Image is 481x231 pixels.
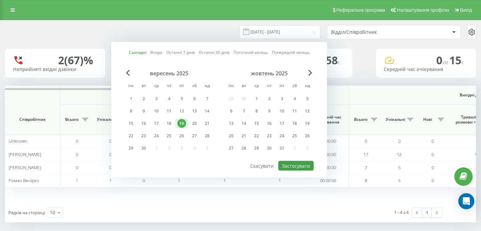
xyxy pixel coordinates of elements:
[203,107,211,115] div: 14
[278,144,286,153] div: 31
[152,107,161,115] div: 10
[201,131,213,141] div: нд 28 вер 2025 р.
[150,49,162,56] a: Вчора
[302,81,312,91] abbr: неділя
[76,151,78,157] span: 0
[126,70,130,76] span: Previous Month
[150,94,163,104] div: ср 3 вер 2025 р.
[58,54,93,67] div: 2 (67)%
[252,144,261,153] div: 29
[336,7,385,13] span: Реферальна програма
[163,94,175,104] div: чт 4 вер 2025 р.
[127,94,135,103] div: 1
[50,209,55,216] div: 10
[109,177,112,183] span: 1
[250,119,263,129] div: ср 15 жовт 2025 р.
[152,94,161,103] div: 3
[125,106,137,116] div: пн 8 вер 2025 р.
[252,94,261,103] div: 1
[276,131,288,141] div: пт 24 жовт 2025 р.
[189,81,199,91] abbr: субота
[109,138,112,144] span: 0
[166,49,195,56] a: Останні 7 днів
[165,119,173,128] div: 18
[279,177,281,183] span: 1
[237,106,250,116] div: вт 7 жовт 2025 р.
[278,161,314,171] button: Застосувати
[143,177,145,183] span: 0
[137,131,150,141] div: вт 23 вер 2025 р.
[201,94,213,104] div: нд 7 вер 2025 р.
[263,131,276,141] div: чт 23 жовт 2025 р.
[233,49,268,56] a: Поточний місяць
[449,53,464,67] span: 15
[265,144,274,153] div: 30
[137,119,150,129] div: вт 16 вер 2025 р.
[188,94,201,104] div: сб 6 вер 2025 р.
[125,143,137,153] div: пн 29 вер 2025 р.
[239,81,249,91] abbr: вівторок
[152,132,161,140] div: 24
[109,151,112,157] span: 0
[384,67,468,72] div: Середній час очікування
[365,177,367,183] span: 8
[247,161,277,171] button: Скасувати
[288,106,301,116] div: сб 11 жовт 2025 р.
[386,117,405,122] span: Унікальні
[178,177,180,183] span: 1
[177,107,186,115] div: 12
[139,107,148,115] div: 9
[127,144,135,153] div: 29
[307,161,349,174] td: 00:00:00
[129,49,146,56] a: Сьогодні
[125,70,213,77] div: вересень 2025
[9,138,27,144] span: Unknown
[307,135,349,148] td: 00:00:00
[288,94,301,104] div: сб 4 жовт 2025 р.
[276,94,288,104] div: пт 3 жовт 2025 р.
[278,107,286,115] div: 10
[177,81,187,91] abbr: п’ятниця
[190,132,199,140] div: 27
[175,94,188,104] div: пт 5 вер 2025 р.
[125,94,137,104] div: пн 1 вер 2025 р.
[8,210,45,216] span: Рядків на сторінці
[239,107,248,115] div: 7
[352,117,369,122] span: Всього
[272,49,310,56] a: Попередній місяць
[252,119,261,128] div: 15
[125,119,137,129] div: пн 15 вер 2025 р.
[188,131,201,141] div: сб 27 вер 2025 р.
[150,106,163,116] div: ср 10 вер 2025 р.
[475,151,479,157] span: 17
[226,81,236,91] abbr: понеділок
[288,131,301,141] div: сб 25 жовт 2025 р.
[175,131,188,141] div: пт 26 вер 2025 р.
[263,94,276,104] div: чт 2 жовт 2025 р.
[278,94,286,103] div: 3
[476,138,478,144] span: 0
[398,138,400,144] span: 0
[188,106,201,116] div: сб 13 вер 2025 р.
[177,119,186,128] div: 19
[139,132,148,140] div: 23
[263,143,276,153] div: чт 30 жовт 2025 р.
[190,119,199,128] div: 20
[432,177,434,183] span: 0
[237,143,250,153] div: вт 28 жовт 2025 р.
[419,117,436,122] span: Нові
[139,119,148,128] div: 16
[237,119,250,129] div: вт 14 жовт 2025 р.
[152,119,161,128] div: 17
[290,81,300,91] abbr: субота
[203,132,211,140] div: 28
[9,177,39,183] span: Роман Вечірко
[175,106,188,116] div: пт 12 вер 2025 р.
[397,151,402,157] span: 12
[307,174,349,187] td: 00:00:06
[394,209,409,216] div: 1 - 4 з 4
[225,131,237,141] div: пн 20 жовт 2025 р.
[476,177,478,183] span: 8
[127,132,135,140] div: 22
[363,151,368,157] span: 17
